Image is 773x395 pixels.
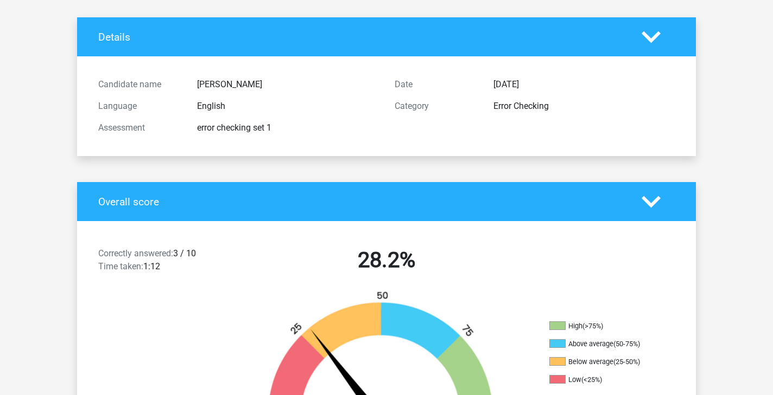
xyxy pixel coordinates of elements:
[386,78,485,91] div: Date
[582,322,603,330] div: (>75%)
[549,357,658,367] li: Below average
[90,100,189,113] div: Language
[549,321,658,331] li: High
[581,375,602,384] div: (<25%)
[485,78,683,91] div: [DATE]
[98,196,625,208] h4: Overall score
[189,121,386,134] div: error checking set 1
[549,339,658,349] li: Above average
[613,358,640,366] div: (25-50%)
[98,31,625,43] h4: Details
[549,375,658,385] li: Low
[90,121,189,134] div: Assessment
[98,261,143,271] span: Time taken:
[189,100,386,113] div: English
[189,78,386,91] div: [PERSON_NAME]
[90,78,189,91] div: Candidate name
[246,247,527,273] h2: 28.2%
[485,100,683,113] div: Error Checking
[386,100,485,113] div: Category
[90,247,238,277] div: 3 / 10 1:12
[613,340,640,348] div: (50-75%)
[98,248,173,258] span: Correctly answered:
